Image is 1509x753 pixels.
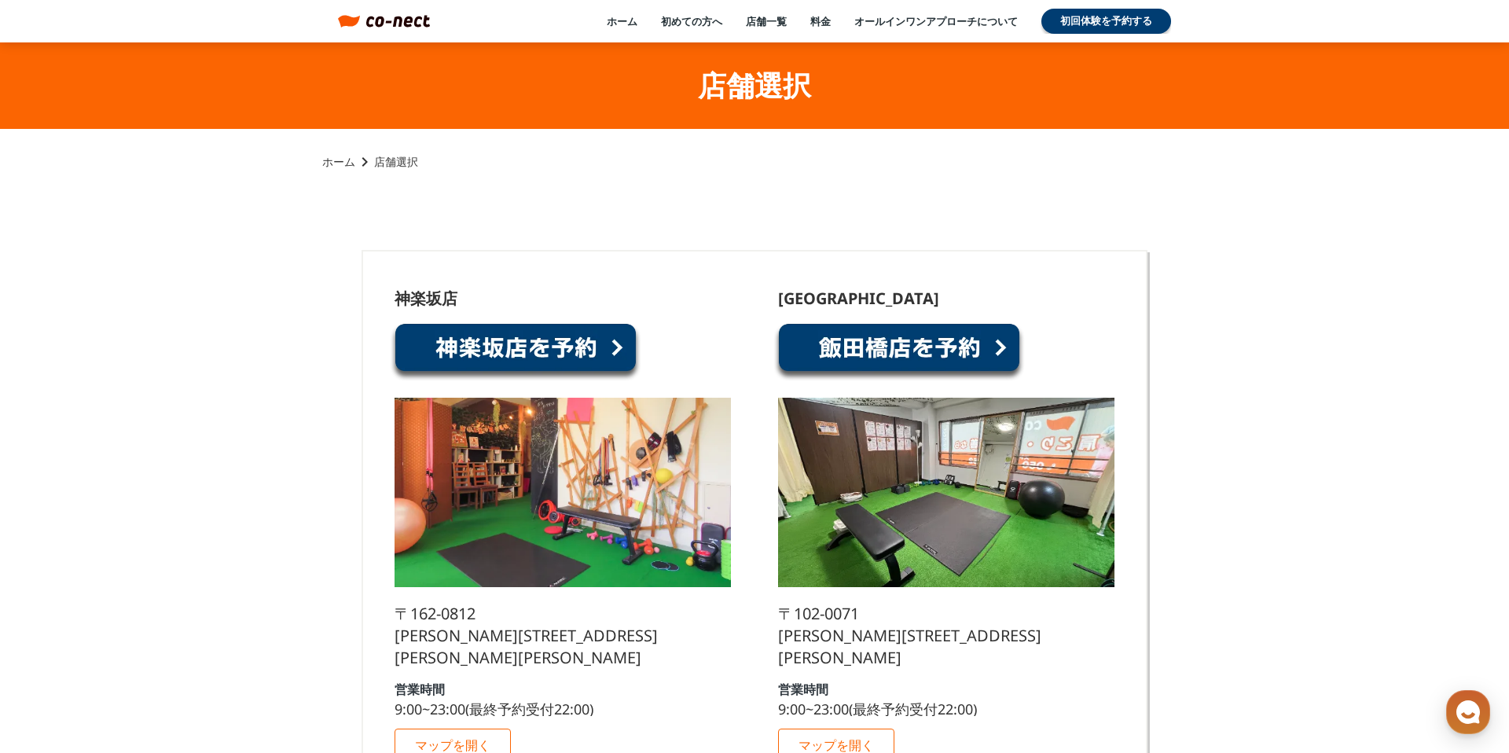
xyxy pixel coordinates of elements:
a: 店舗一覧 [746,14,787,28]
a: ホーム [322,154,355,170]
p: マップを開く [415,739,490,752]
a: 初回体験を予約する [1041,9,1171,34]
a: 料金 [810,14,831,28]
a: オールインワンアプローチについて [854,14,1018,28]
p: 〒102-0071 [PERSON_NAME][STREET_ADDRESS][PERSON_NAME] [778,603,1114,669]
p: 9:00~23:00(最終予約受付22:00) [778,702,977,716]
p: [GEOGRAPHIC_DATA] [778,291,939,307]
p: 営業時間 [395,683,445,696]
p: マップを開く [799,739,874,752]
p: 〒162-0812 [PERSON_NAME][STREET_ADDRESS][PERSON_NAME][PERSON_NAME] [395,603,731,669]
h1: 店舗選択 [698,66,811,105]
i: keyboard_arrow_right [355,152,374,171]
p: 店舗選択 [374,154,418,170]
p: 神楽坂店 [395,291,457,307]
p: 営業時間 [778,683,828,696]
a: 初めての方へ [661,14,722,28]
p: 9:00~23:00(最終予約受付22:00) [395,702,593,716]
a: ホーム [607,14,637,28]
